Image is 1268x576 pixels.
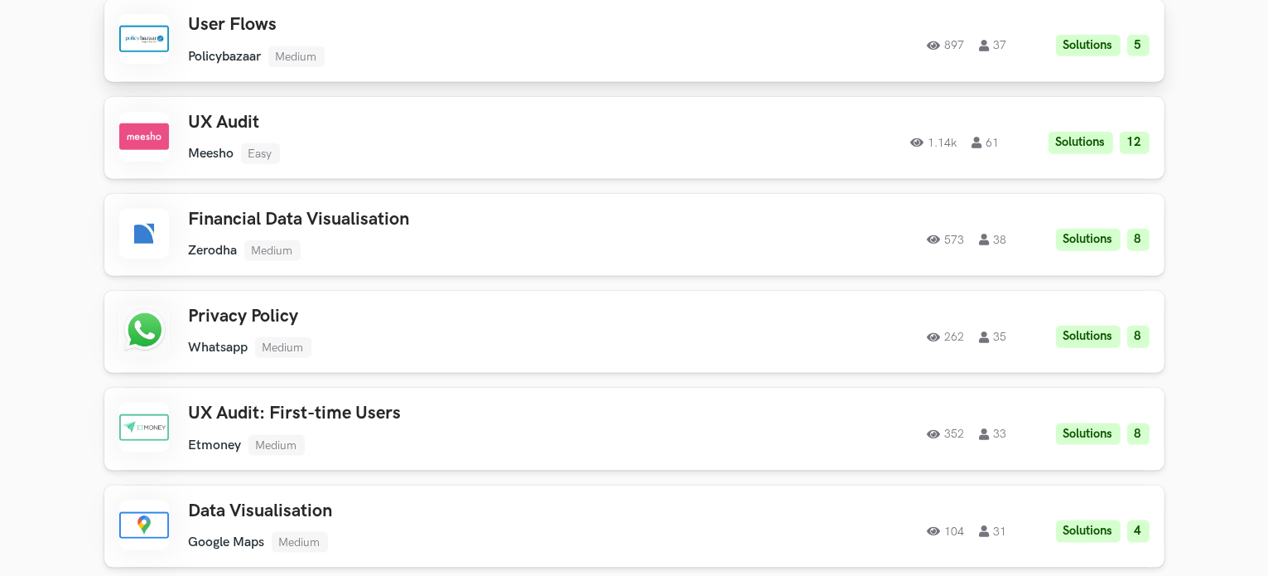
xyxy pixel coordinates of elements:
li: Solutions [1049,132,1113,154]
li: Solutions [1056,35,1121,57]
li: Google Maps [189,535,265,550]
span: 61 [972,137,1000,148]
span: 1.14k [911,137,957,148]
a: Privacy Policy Whatsapp Medium 262 35 Solutions 8 [104,291,1164,373]
span: 352 [928,428,965,440]
a: UX Audit: First-time Users Etmoney Medium 352 33 Solutions 8 [104,388,1164,470]
h3: UX Audit: First-time Users [189,403,659,424]
li: Policybazaar [189,49,262,65]
span: 31 [980,525,1007,537]
li: 5 [1127,35,1150,57]
li: Meesho [189,146,234,162]
li: Medium [248,435,305,456]
span: 262 [928,332,965,343]
h3: Privacy Policy [189,306,659,327]
a: Data Visualisation Google Maps Medium 104 31 Solutions 4 [104,486,1164,568]
span: 35 [980,332,1007,343]
li: 8 [1127,326,1150,348]
li: 4 [1127,520,1150,543]
span: 573 [928,234,965,245]
li: Easy [241,143,280,164]
li: Solutions [1056,326,1121,348]
a: Financial Data Visualisation Zerodha Medium 573 38 Solutions 8 [104,194,1164,276]
span: 897 [928,40,965,51]
li: 8 [1127,229,1150,251]
li: Solutions [1056,520,1121,543]
span: 38 [980,234,1007,245]
span: 37 [980,40,1007,51]
li: Medium [244,240,301,261]
h3: UX Audit [189,112,659,133]
li: Medium [255,337,311,358]
li: 12 [1120,132,1150,154]
li: Zerodha [189,243,238,259]
span: 33 [980,428,1007,440]
h3: Financial Data Visualisation [189,209,659,230]
li: Medium [272,532,328,553]
li: Medium [268,46,325,67]
h3: Data Visualisation [189,501,659,522]
li: Solutions [1056,229,1121,251]
li: Etmoney [189,438,242,453]
li: Whatsapp [189,340,248,356]
a: UX Audit Meesho Easy 1.14k 61 Solutions 12 [104,97,1164,179]
li: Solutions [1056,424,1121,446]
li: 8 [1127,424,1150,446]
h3: User Flows [189,14,659,36]
span: 104 [928,525,965,537]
